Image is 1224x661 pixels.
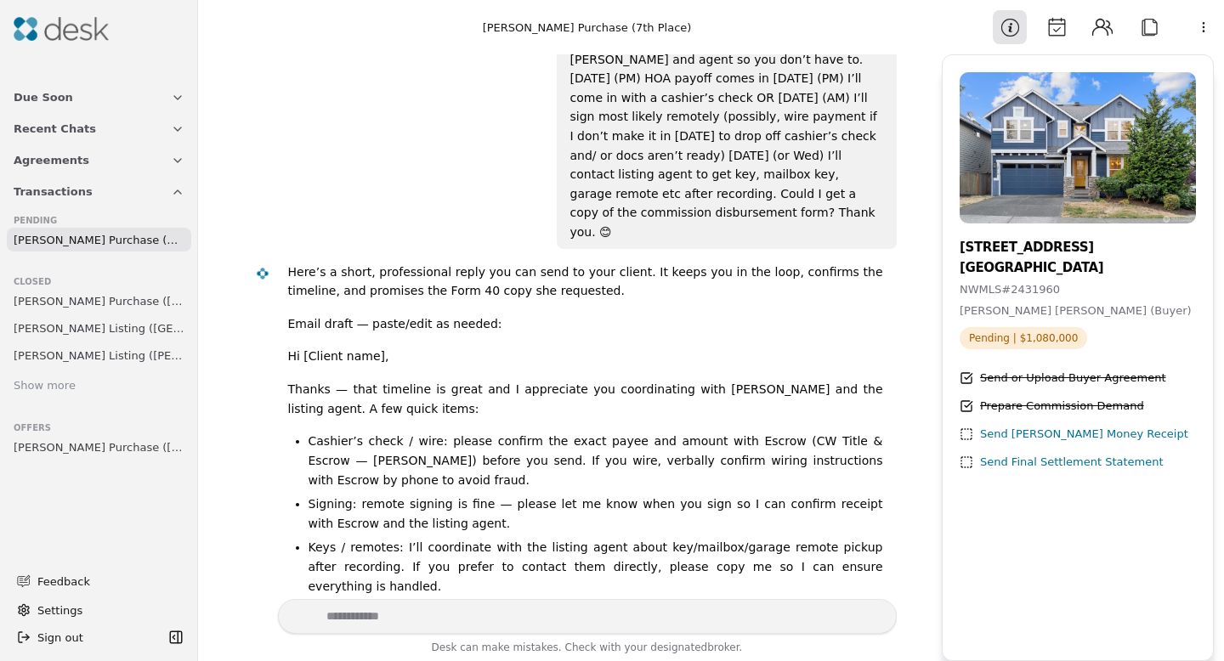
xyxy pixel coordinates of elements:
span: Sign out [37,629,83,647]
span: Pending | $1,080,000 [960,327,1087,349]
div: Pending [14,214,184,228]
div: Send [PERSON_NAME] Money Receipt [980,426,1188,443]
div: Closed [14,275,184,289]
div: Desk can make mistakes. Check with your broker. [278,639,897,661]
p: Email draft — paste/edit as needed: [288,314,883,334]
span: [PERSON_NAME] Purchase ([PERSON_NAME]) [14,292,184,310]
span: [PERSON_NAME] Listing ([GEOGRAPHIC_DATA]) [14,319,184,337]
span: [PERSON_NAME] Purchase ([GEOGRAPHIC_DATA]) [14,438,184,456]
li: Signing: remote signing is fine — please let me know when you sign so I can confirm receipt with ... [309,494,883,533]
textarea: Write your prompt here [278,599,897,634]
button: Sign out [10,624,164,651]
div: Prepare Commission Demand [980,398,1144,415]
span: Due Soon [14,88,73,106]
span: [PERSON_NAME] Listing ([PERSON_NAME]) [14,347,184,364]
p: Hi [Client name], [288,347,883,366]
div: Send or Upload Buyer Agreement [980,370,1166,387]
div: [STREET_ADDRESS] [960,237,1196,257]
p: Thanks — that timeline is great and I appreciate you coordinating with [PERSON_NAME] and the list... [288,380,883,418]
div: Send Final Settlement Statement [980,454,1164,472]
p: Here’s a short, professional reply you can send to your client. It keeps you in the loop, confirm... [288,263,883,301]
button: Settings [10,596,188,624]
button: Agreements [3,144,195,176]
span: designated [650,641,707,653]
li: Cashier’s check / wire: please confirm the exact payee and amount with Escrow (CW Title & Escrow ... [309,432,883,489]
span: [PERSON_NAME] [PERSON_NAME] (Buyer) [960,304,1192,317]
span: Transactions [14,183,93,201]
button: Recent Chats [3,113,195,144]
img: Desk [255,266,269,280]
span: Settings [37,602,82,619]
div: Show more [14,377,76,395]
div: NWMLS # 2431960 [960,281,1196,299]
button: Feedback [7,566,184,596]
img: Desk [14,17,109,41]
span: Agreements [14,151,89,169]
div: [GEOGRAPHIC_DATA] [960,257,1196,278]
li: Keys / remotes: I’ll coordinate with the listing agent about key/mailbox/garage remote pickup aft... [309,538,883,596]
div: [PERSON_NAME] Purchase (7th Place) [483,19,692,37]
img: Property [960,72,1196,223]
button: Due Soon [3,82,195,113]
span: Recent Chats [14,120,96,138]
span: Feedback [37,573,174,590]
button: Transactions [3,176,195,207]
span: [PERSON_NAME] Purchase (7th Place) [14,231,184,249]
div: Offers [14,421,184,435]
